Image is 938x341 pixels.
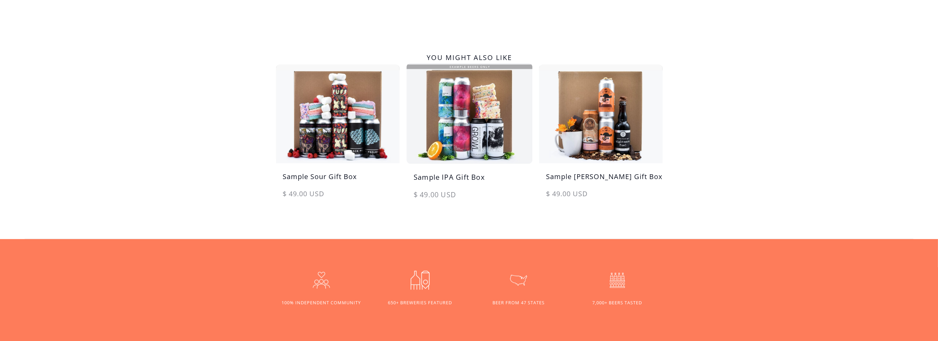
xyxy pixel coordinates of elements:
[406,172,532,190] h5: Sample IPA Gift Box
[276,172,400,189] h5: Sample Sour Gift Box
[593,299,642,306] div: 7,000+ BEERS TASTED
[539,172,663,189] h5: Sample [PERSON_NAME] Gift Box
[282,299,361,306] div: 100% INDEPENDENT COMMUNITY
[492,299,545,306] div: BEER FROM 47 STATES
[406,63,532,207] a: Sample IPA Gift Box$ 49.00 USD
[539,64,663,206] a: Sample [PERSON_NAME] Gift Box$ 49.00 USD
[276,64,400,206] a: Sample Sour Gift Box$ 49.00 USD
[276,189,400,206] div: $ 49.00 USD
[276,51,663,64] h2: You might also like
[406,190,532,207] div: $ 49.00 USD
[388,299,452,306] div: 650+ BREWERIES FEATURED
[539,189,663,206] div: $ 49.00 USD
